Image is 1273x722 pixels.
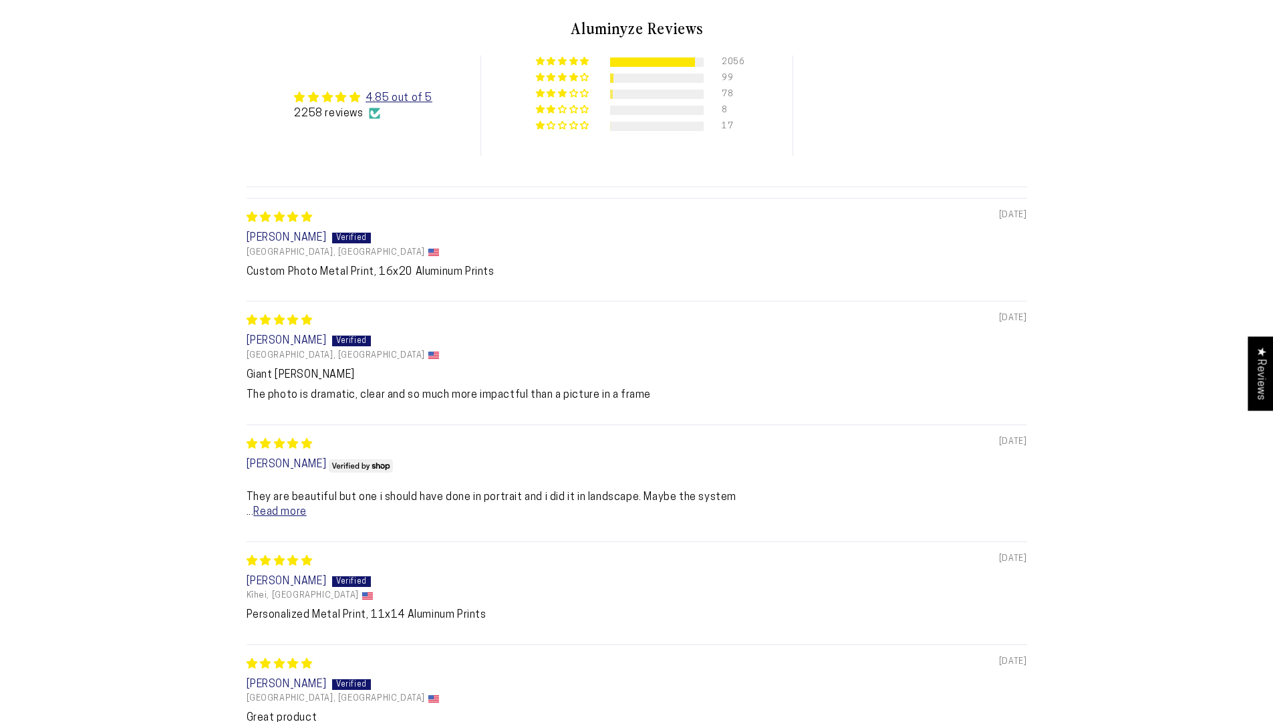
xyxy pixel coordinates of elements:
div: Click to open Judge.me floating reviews tab [1248,336,1273,410]
p: Custom Photo Metal Print, 16x20 Aluminum Prints [247,265,1027,279]
a: 4.85 out of 5 [366,93,432,104]
p: The photo is dramatic, clear and so much more impactful than a picture in a frame [247,388,1027,402]
img: US [428,249,439,256]
div: 1% (17) reviews with 1 star rating [536,121,591,131]
div: 8 [722,106,738,115]
span: [DATE] [999,656,1027,668]
span: Kīhei, [GEOGRAPHIC_DATA] [247,590,359,601]
span: [GEOGRAPHIC_DATA], [GEOGRAPHIC_DATA] [247,350,426,361]
div: 0% (8) reviews with 2 star rating [536,105,591,115]
span: 5 star review [247,439,313,450]
div: 4% (99) reviews with 4 star rating [536,73,591,83]
span: [DATE] [999,312,1027,324]
img: US [362,592,373,600]
div: 3% (78) reviews with 3 star rating [536,89,591,99]
span: 5 star review [247,213,313,223]
img: US [428,352,439,359]
div: 17 [722,122,738,131]
span: [GEOGRAPHIC_DATA], [GEOGRAPHIC_DATA] [247,693,426,704]
span: [PERSON_NAME] [247,233,327,243]
span: [DATE] [999,209,1027,221]
span: [PERSON_NAME] [247,459,327,470]
span: 5 star review [247,556,313,567]
span: 5 star review [247,659,313,670]
img: Verified Checkmark [369,108,380,119]
p: They are beautiful but one i should have done in portrait and i did it in landscape. Maybe the sy... [247,490,1027,520]
span: [PERSON_NAME] [247,576,327,587]
div: Average rating is 4.85 stars [294,90,432,106]
img: US [428,695,439,703]
span: [PERSON_NAME] [247,679,327,690]
span: [PERSON_NAME] [247,336,327,346]
div: 91% (2056) reviews with 5 star rating [536,57,591,67]
div: 99 [722,74,738,83]
img: Verified by Shop [329,459,394,473]
h2: Aluminyze Reviews [247,17,1027,39]
span: [GEOGRAPHIC_DATA], [GEOGRAPHIC_DATA] [247,247,426,258]
span: 5 star review [247,316,313,326]
b: Giant [PERSON_NAME] [247,368,1027,382]
div: 2056 [722,57,738,67]
p: Personalized Metal Print, 11x14 Aluminum Prints [247,608,1027,622]
span: [DATE] [999,553,1027,565]
span: [DATE] [999,436,1027,448]
a: Read more [253,507,306,517]
div: 78 [722,90,738,99]
div: 2258 reviews [294,106,432,121]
